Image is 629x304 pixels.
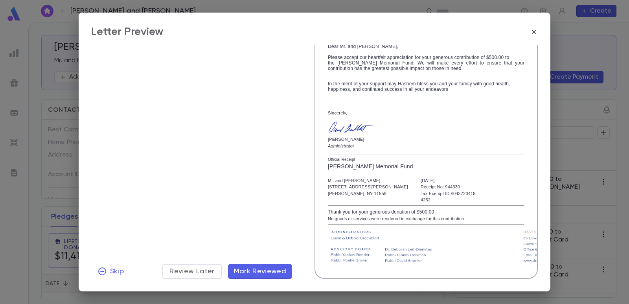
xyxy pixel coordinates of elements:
span: happiness, and continued success in all your endeavors [328,87,448,92]
em: Administrator [328,144,354,148]
div: Mr. and [PERSON_NAME] [328,177,408,184]
div: [DATE] [421,177,476,184]
span: In the merit of your support may Hashem bless you and your family with good health, [328,81,510,87]
div: [PERSON_NAME] Memorial Fund [328,162,524,171]
div: 4252 [421,197,476,203]
span: the [PERSON_NAME] Memorial Fund. We will make every effort to ensure that your contribution has t... [328,60,524,71]
div: Thank you for your generous donation of $500.00 [328,208,524,216]
span: Mark Reviewed [234,267,287,276]
button: Review Later [162,264,221,279]
div: [PERSON_NAME], NY 11559 [328,190,408,197]
img: dmf bottom3.png [328,227,577,265]
button: Mark Reviewed [228,264,292,279]
span: Dear Mr. and [PERSON_NAME], [328,44,524,71]
div: [STREET_ADDRESS][PERSON_NAME] [328,184,408,190]
img: GreenblattSignature.png [328,120,375,134]
div: Sincerely, [328,111,524,115]
div: Letter Preview [91,25,164,39]
button: Skip [91,264,130,279]
p: [PERSON_NAME] [328,138,375,141]
span: Review Later [169,267,214,276]
span: Please accept our heartfelt appreciation for your generous contribution of $500.00 to [328,55,509,60]
div: Official Receipt [328,157,524,162]
div: Receipt No: 944330 [421,184,476,190]
div: No goods or services were rendered in exchange for this contribution [328,216,524,222]
span: Skip [110,267,124,276]
div: Tax Exempt ID #043720418 [421,190,476,197]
